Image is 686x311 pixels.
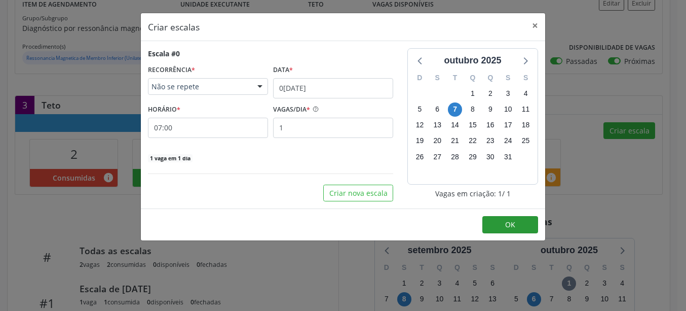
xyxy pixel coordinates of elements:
h5: Criar escalas [148,20,200,33]
span: terça-feira, 21 de outubro de 2025 [448,134,462,148]
span: domingo, 26 de outubro de 2025 [412,150,427,164]
span: sábado, 18 de outubro de 2025 [519,118,533,132]
label: VAGAS/DIA [273,102,310,118]
div: D [411,70,429,86]
span: quinta-feira, 9 de outubro de 2025 [483,102,498,117]
div: S [429,70,446,86]
span: quinta-feira, 23 de outubro de 2025 [483,134,498,148]
span: / 1 [502,188,511,199]
span: segunda-feira, 13 de outubro de 2025 [430,118,444,132]
span: sexta-feira, 3 de outubro de 2025 [501,86,515,100]
span: sábado, 25 de outubro de 2025 [519,134,533,148]
div: S [499,70,517,86]
ion-icon: help circle outline [310,102,319,113]
span: 1 vaga em 1 dia [148,154,193,162]
span: segunda-feira, 6 de outubro de 2025 [430,102,444,117]
span: sexta-feira, 31 de outubro de 2025 [501,150,515,164]
span: OK [505,220,515,229]
span: domingo, 19 de outubro de 2025 [412,134,427,148]
label: RECORRÊNCIA [148,62,195,78]
span: quarta-feira, 22 de outubro de 2025 [466,134,480,148]
span: sábado, 11 de outubro de 2025 [519,102,533,117]
input: 00:00 [148,118,268,138]
span: sexta-feira, 10 de outubro de 2025 [501,102,515,117]
span: segunda-feira, 27 de outubro de 2025 [430,150,444,164]
div: S [517,70,535,86]
span: terça-feira, 28 de outubro de 2025 [448,150,462,164]
span: sexta-feira, 17 de outubro de 2025 [501,118,515,132]
span: quinta-feira, 30 de outubro de 2025 [483,150,498,164]
span: quarta-feira, 15 de outubro de 2025 [466,118,480,132]
div: outubro 2025 [440,54,505,67]
label: HORÁRIO [148,102,180,118]
div: Q [481,70,499,86]
span: quinta-feira, 2 de outubro de 2025 [483,86,498,100]
span: segunda-feira, 20 de outubro de 2025 [430,134,444,148]
button: OK [482,216,538,233]
div: Q [464,70,482,86]
div: T [446,70,464,86]
span: sábado, 4 de outubro de 2025 [519,86,533,100]
span: sexta-feira, 24 de outubro de 2025 [501,134,515,148]
span: domingo, 12 de outubro de 2025 [412,118,427,132]
span: domingo, 5 de outubro de 2025 [412,102,427,117]
span: quarta-feira, 29 de outubro de 2025 [466,150,480,164]
span: quinta-feira, 16 de outubro de 2025 [483,118,498,132]
span: quarta-feira, 8 de outubro de 2025 [466,102,480,117]
label: Data [273,62,293,78]
input: Selecione uma data [273,78,393,98]
span: Não se repete [151,82,247,92]
button: Close [525,13,545,38]
div: Escala #0 [148,48,180,59]
span: quarta-feira, 1 de outubro de 2025 [466,86,480,100]
span: terça-feira, 14 de outubro de 2025 [448,118,462,132]
div: Vagas em criação: 1 [407,188,538,199]
button: Criar nova escala [323,185,393,202]
span: terça-feira, 7 de outubro de 2025 [448,102,462,117]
